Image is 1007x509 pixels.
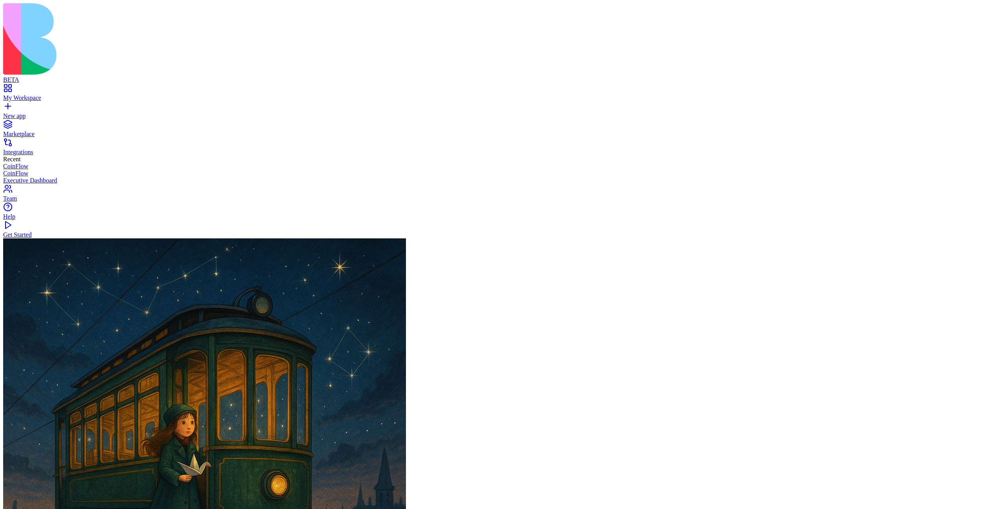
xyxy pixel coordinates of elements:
[3,131,1004,138] div: Marketplace
[3,213,1004,220] div: Help
[3,112,1004,120] div: New app
[3,94,1004,101] div: My Workspace
[3,206,1004,220] a: Help
[3,69,1004,83] a: BETA
[3,76,1004,83] div: BETA
[3,188,1004,202] a: Team
[3,149,1004,156] div: Integrations
[3,142,1004,156] a: Integrations
[3,231,1004,238] div: Get Started
[3,177,1004,184] a: Executive Dashboard
[3,124,1004,138] a: Marketplace
[3,156,20,162] span: Recent
[3,224,1004,238] a: Get Started
[3,105,1004,120] a: New app
[3,170,1004,177] a: CoinFlow
[3,195,1004,202] div: Team
[3,87,1004,101] a: My Workspace
[3,163,1004,170] a: CoinFlow
[3,3,319,75] img: logo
